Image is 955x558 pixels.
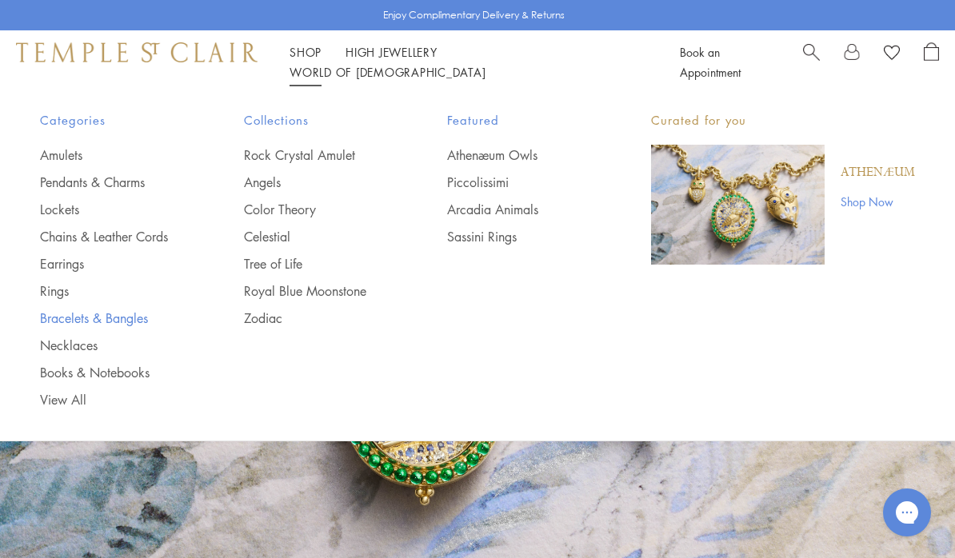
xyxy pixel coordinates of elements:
a: Shop Now [841,193,915,210]
a: View Wishlist [884,42,900,66]
a: World of [DEMOGRAPHIC_DATA]World of [DEMOGRAPHIC_DATA] [290,64,485,80]
a: Athenæum [841,164,915,181]
a: Open Shopping Bag [924,42,939,82]
a: Pendants & Charms [40,173,180,191]
a: ShopShop [290,44,322,60]
img: Temple St. Clair [16,42,258,62]
p: Curated for you [651,110,915,130]
a: Rings [40,282,180,300]
a: Color Theory [244,201,384,218]
a: Tree of Life [244,255,384,273]
span: Categories [40,110,180,130]
a: Chains & Leather Cords [40,228,180,245]
span: Featured [447,110,587,130]
a: High JewelleryHigh Jewellery [346,44,438,60]
nav: Main navigation [290,42,644,82]
a: Books & Notebooks [40,364,180,381]
a: Sassini Rings [447,228,587,245]
a: Royal Blue Moonstone [244,282,384,300]
a: View All [40,391,180,409]
a: Arcadia Animals [447,201,587,218]
iframe: Gorgias live chat messenger [875,483,939,542]
a: Bracelets & Bangles [40,309,180,327]
a: Search [803,42,820,82]
span: Collections [244,110,384,130]
a: Celestial [244,228,384,245]
a: Earrings [40,255,180,273]
a: Necklaces [40,337,180,354]
a: Book an Appointment [680,44,741,80]
a: Athenæum Owls [447,146,587,164]
a: Amulets [40,146,180,164]
a: Angels [244,173,384,191]
a: Lockets [40,201,180,218]
p: Enjoy Complimentary Delivery & Returns [383,7,565,23]
a: Rock Crystal Amulet [244,146,384,164]
a: Piccolissimi [447,173,587,191]
a: Zodiac [244,309,384,327]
